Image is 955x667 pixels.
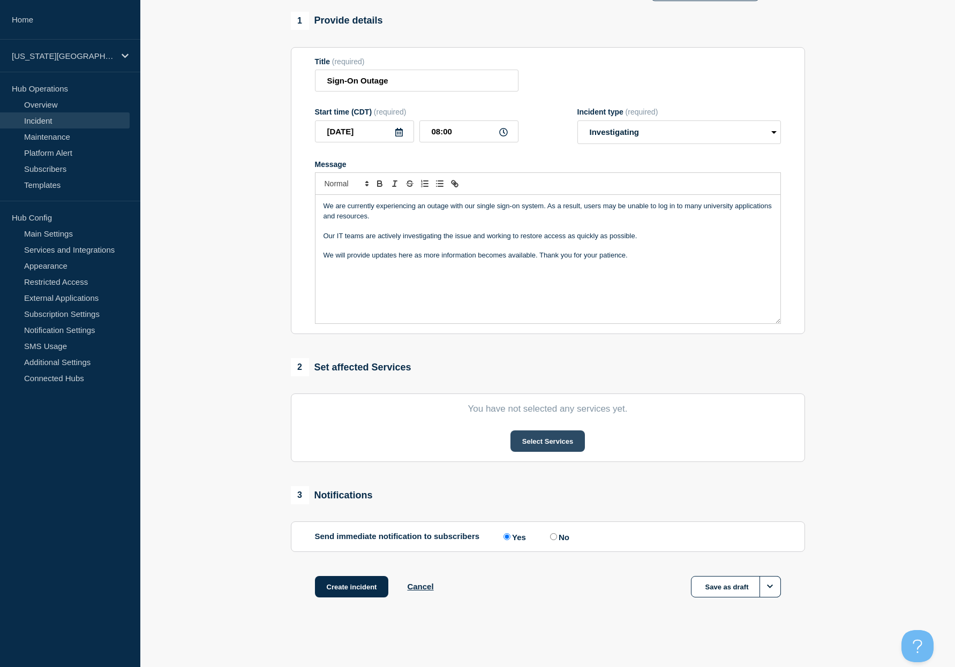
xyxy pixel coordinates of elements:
[315,120,414,142] input: YYYY-MM-DD
[315,57,518,66] div: Title
[315,576,389,597] button: Create incident
[324,231,772,241] p: Our IT teams are actively investigating the issue and working to restore access as quickly as pos...
[315,70,518,92] input: Title
[577,120,781,144] select: Incident type
[315,532,781,542] div: Send immediate notification to subscribers
[419,120,518,142] input: HH:MM
[901,630,934,662] iframe: Help Scout Beacon - Open
[291,12,309,30] span: 1
[315,404,781,414] p: You have not selected any services yet.
[550,533,557,540] input: No
[447,177,462,190] button: Toggle link
[402,177,417,190] button: Toggle strikethrough text
[291,486,373,504] div: Notifications
[324,251,772,260] p: We will provide updates here as more information becomes available. Thank you for your patience.
[324,201,772,221] p: We are currently experiencing an outage with our single sign-on system. As a result, users may be...
[760,576,781,597] button: Options
[291,358,411,376] div: Set affected Services
[501,532,526,542] label: Yes
[372,177,387,190] button: Toggle bold text
[315,160,781,169] div: Message
[417,177,432,190] button: Toggle ordered list
[503,533,510,540] input: Yes
[691,576,781,597] button: Save as draft
[547,532,569,542] label: No
[387,177,402,190] button: Toggle italic text
[315,532,480,542] p: Send immediate notification to subscribers
[315,195,780,323] div: Message
[626,108,658,116] span: (required)
[407,582,433,591] button: Cancel
[12,51,115,60] p: [US_STATE][GEOGRAPHIC_DATA]
[291,358,309,376] span: 2
[291,12,383,30] div: Provide details
[291,486,309,504] span: 3
[315,108,518,116] div: Start time (CDT)
[374,108,407,116] span: (required)
[320,177,372,190] span: Font size
[432,177,447,190] button: Toggle bulleted list
[332,57,365,66] span: (required)
[577,108,781,116] div: Incident type
[510,430,585,452] button: Select Services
